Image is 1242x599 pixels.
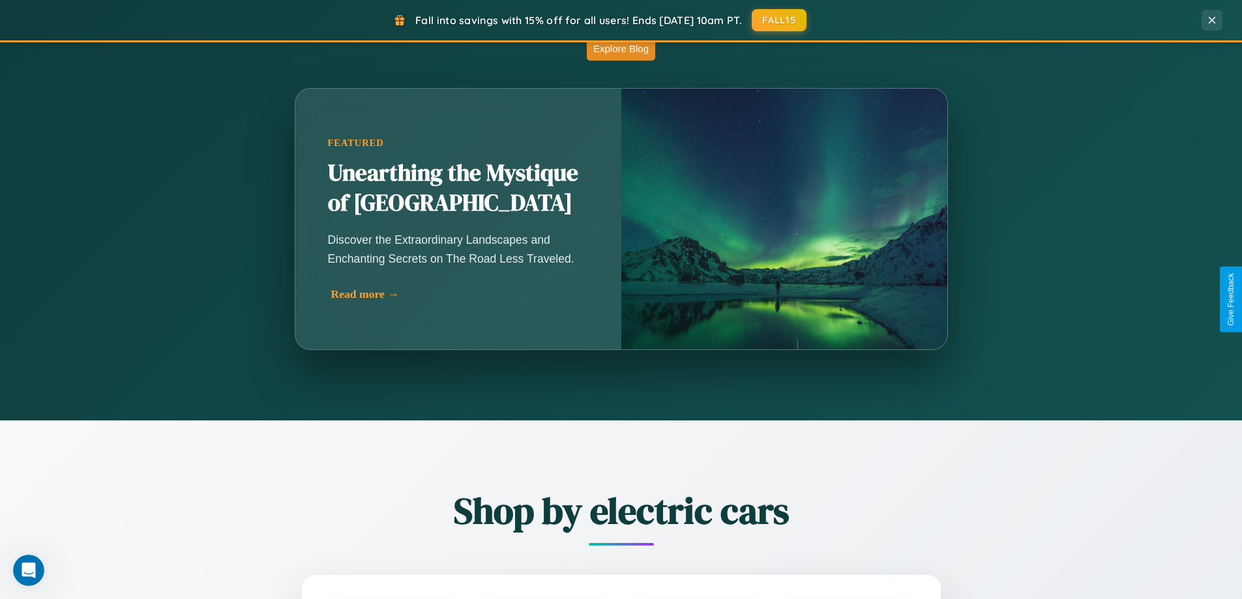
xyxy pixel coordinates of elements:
h2: Shop by electric cars [230,486,1013,536]
div: Read more → [331,287,592,301]
iframe: Intercom live chat [13,555,44,586]
div: Give Feedback [1226,273,1235,326]
p: Discover the Extraordinary Landscapes and Enchanting Secrets on The Road Less Traveled. [328,231,589,267]
h2: Unearthing the Mystique of [GEOGRAPHIC_DATA] [328,158,589,218]
span: Fall into savings with 15% off for all users! Ends [DATE] 10am PT. [415,14,742,27]
button: Explore Blog [587,37,655,61]
div: Featured [328,138,589,149]
button: FALL15 [752,9,806,31]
